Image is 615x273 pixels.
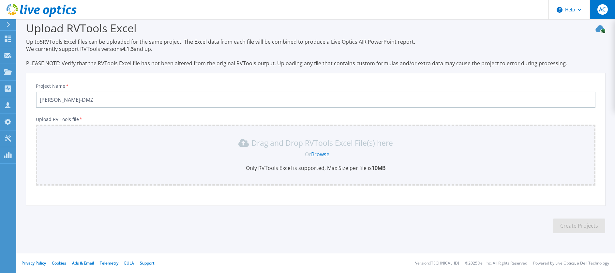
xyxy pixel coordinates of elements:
li: © 2025 Dell Inc. All Rights Reserved [465,261,527,265]
a: Privacy Policy [22,260,46,266]
p: Drag and Drop RVTools Excel File(s) here [251,140,393,146]
b: 10MB [372,164,385,172]
span: AC [599,7,606,12]
div: Drag and Drop RVTools Excel File(s) here OrBrowseOnly RVTools Excel is supported, Max Size per fi... [40,138,592,172]
span: Or [305,151,311,158]
a: Support [140,260,154,266]
label: Project Name [36,84,69,88]
p: Up to 5 RVTools Excel files can be uploaded for the same project. The Excel data from each file w... [26,38,605,67]
li: Powered by Live Optics, a Dell Technology [533,261,609,265]
a: EULA [124,260,134,266]
a: Telemetry [100,260,118,266]
p: Upload RV Tools file [36,117,595,122]
a: Browse [311,151,329,158]
strong: 4.1.3 [122,45,134,53]
input: Enter Project Name [36,92,595,108]
button: Create Projects [553,219,605,233]
a: Ads & Email [72,260,94,266]
p: Only RVTools Excel is supported, Max Size per file is [40,164,592,172]
h3: Upload RVTools Excel [26,21,605,36]
a: Cookies [52,260,66,266]
li: Version: [TECHNICAL_ID] [415,261,459,265]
